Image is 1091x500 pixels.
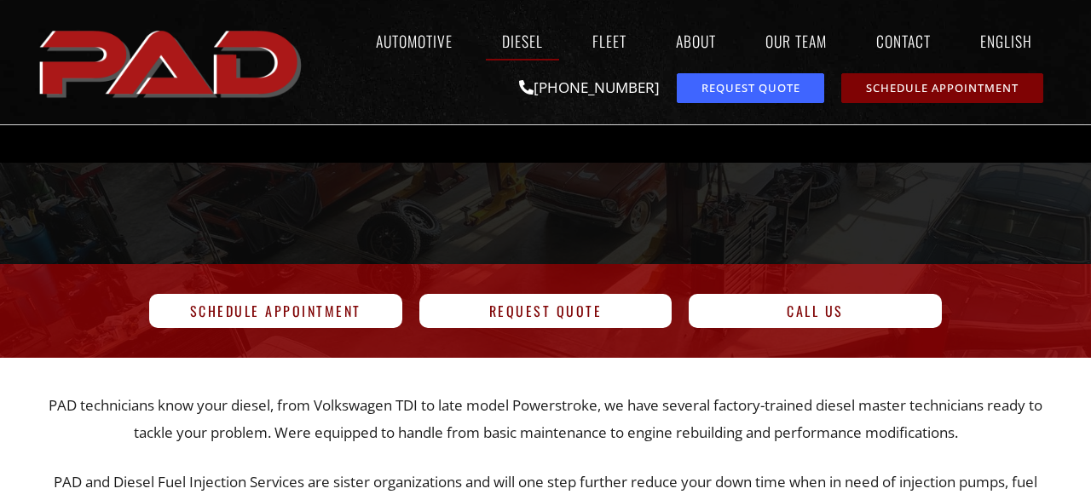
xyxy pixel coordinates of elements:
[149,294,402,328] a: Schedule Appointment
[34,392,1057,447] p: PAD technicians know your diesel, from Volkswagen TDI to late model Powerstroke, we have several ...
[360,21,469,60] a: Automotive
[841,73,1043,103] a: schedule repair or service appointment
[34,16,310,108] img: The image shows the word "PAD" in bold, red, uppercase letters with a slight shadow effect.
[860,21,947,60] a: Contact
[660,21,732,60] a: About
[576,21,643,60] a: Fleet
[34,16,310,108] a: pro automotive and diesel home page
[190,304,361,318] span: Schedule Appointment
[701,83,800,94] span: Request Quote
[787,304,844,318] span: Call Us
[419,294,672,328] a: Request Quote
[866,83,1019,94] span: Schedule Appointment
[749,21,843,60] a: Our Team
[486,21,559,60] a: Diesel
[310,21,1057,60] nav: Menu
[519,78,660,97] a: [PHONE_NUMBER]
[489,304,603,318] span: Request Quote
[689,294,942,328] a: Call Us
[964,21,1057,60] a: English
[677,73,824,103] a: request a service or repair quote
